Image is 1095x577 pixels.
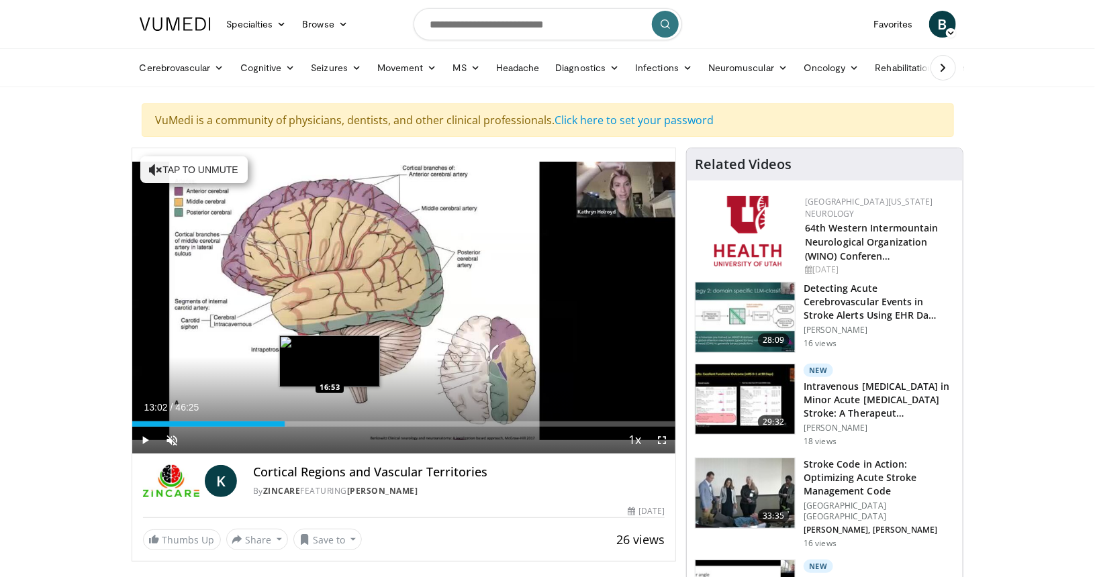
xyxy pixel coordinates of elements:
img: VuMedi Logo [140,17,211,31]
p: 16 views [804,338,837,349]
a: [PERSON_NAME] [347,485,418,496]
h3: Detecting Acute Cerebrovascular Events in Stroke Alerts Using EHR Da… [804,282,955,322]
img: f6362829-b0a3-407d-a044-59546adfd345.png.150x105_q85_autocrop_double_scale_upscale_version-0.2.png [714,196,781,266]
a: 28:09 Detecting Acute Cerebrovascular Events in Stroke Alerts Using EHR Da… [PERSON_NAME] 16 views [695,282,955,353]
button: Play [132,427,159,454]
img: ZINCARE [143,465,199,497]
button: Share [226,529,289,550]
span: 26 views [616,531,665,547]
a: Favorites [865,11,921,38]
p: 18 views [804,436,837,447]
span: 33:35 [758,509,790,523]
a: Cognitive [232,54,303,81]
div: [DATE] [805,264,952,276]
a: 33:35 Stroke Code in Action: Optimizing Acute Stroke Management Code [GEOGRAPHIC_DATA] [GEOGRAPHI... [695,458,955,549]
h4: Cortical Regions and Vascular Territories [253,465,665,480]
a: B [929,11,956,38]
p: [GEOGRAPHIC_DATA] [GEOGRAPHIC_DATA] [804,501,955,522]
img: 3c3e7931-b8f3-437f-a5bd-1dcbec1ed6c9.150x105_q85_crop-smart_upscale.jpg [696,282,795,352]
a: 64th Western Intermountain Neurological Organization (WINO) Conferen… [805,221,939,262]
img: ead147c0-5e4a-42cc-90e2-0020d21a5661.150x105_q85_crop-smart_upscale.jpg [696,458,795,528]
h3: Intravenous [MEDICAL_DATA] in Minor Acute [MEDICAL_DATA] Stroke: A Therapeut… [804,380,955,420]
img: image.jpeg [279,335,380,387]
span: 29:32 [758,415,790,429]
a: Specialties [219,11,295,38]
button: Fullscreen [649,427,675,454]
a: Movement [369,54,445,81]
span: 46:25 [175,402,199,413]
button: Save to [293,529,362,550]
img: 480e8b5e-ad78-4e44-a77e-89078085b7cc.150x105_q85_crop-smart_upscale.jpg [696,364,795,434]
span: 28:09 [758,333,790,347]
a: [GEOGRAPHIC_DATA][US_STATE] Neurology [805,196,933,219]
button: Playback Rate [622,427,649,454]
span: / [171,402,173,413]
p: [PERSON_NAME], [PERSON_NAME] [804,525,955,535]
a: K [205,465,237,497]
a: Browse [294,11,356,38]
a: Diagnostics [547,54,627,81]
button: Unmute [159,427,186,454]
p: [PERSON_NAME] [804,325,955,335]
p: 16 views [804,538,837,549]
video-js: Video Player [132,148,676,454]
a: Thumbs Up [143,529,221,550]
a: Neuromuscular [700,54,796,81]
a: Cerebrovascular [132,54,232,81]
h4: Related Videos [695,156,792,172]
a: Headache [488,54,548,81]
a: ZINCARE [263,485,301,496]
button: Tap to unmute [140,156,248,183]
a: Rehabilitation [867,54,941,81]
a: Click here to set your password [555,113,714,127]
a: Oncology [796,54,867,81]
div: Progress Bar [132,421,676,427]
div: By FEATURING [253,485,665,497]
a: 29:32 New Intravenous [MEDICAL_DATA] in Minor Acute [MEDICAL_DATA] Stroke: A Therapeut… [PERSON_N... [695,364,955,447]
input: Search topics, interventions [414,8,682,40]
p: New [804,364,833,377]
a: MS [445,54,488,81]
div: [DATE] [628,505,665,517]
a: Seizures [303,54,369,81]
span: 13:02 [144,402,168,413]
p: [PERSON_NAME] [804,423,955,433]
div: VuMedi is a community of physicians, dentists, and other clinical professionals. [142,103,954,137]
p: New [804,560,833,573]
h3: Stroke Code in Action: Optimizing Acute Stroke Management Code [804,458,955,498]
a: Infections [627,54,700,81]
